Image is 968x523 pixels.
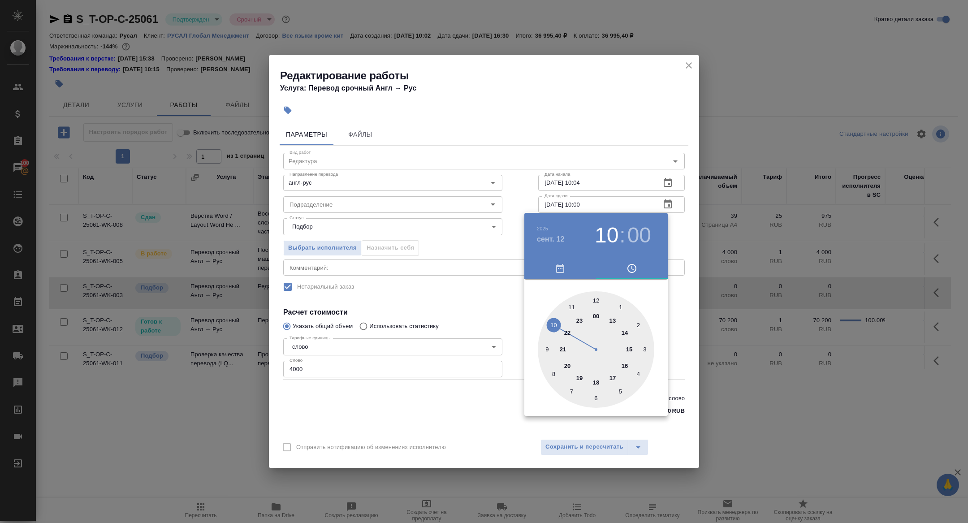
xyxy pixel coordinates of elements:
button: 00 [627,223,651,248]
button: 2025 [537,226,548,231]
button: сент. 12 [537,234,565,245]
button: 10 [595,223,618,248]
h3: : [619,223,625,248]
